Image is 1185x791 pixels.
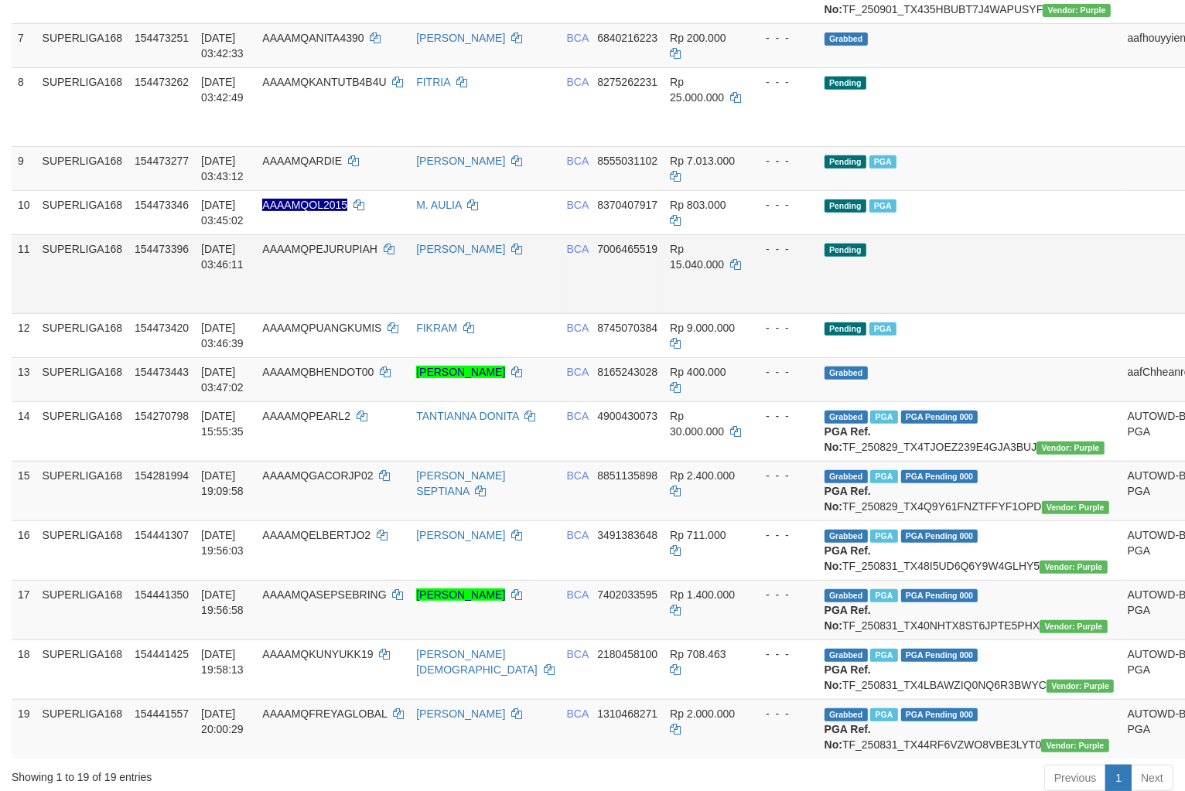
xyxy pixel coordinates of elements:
[567,32,589,44] span: BCA
[753,587,812,602] div: - - -
[597,243,657,255] span: Copy 7006465519 to clipboard
[753,30,812,46] div: - - -
[753,153,812,169] div: - - -
[901,589,978,602] span: PGA Pending
[12,580,36,639] td: 17
[818,580,1122,639] td: TF_250831_TX40NHTX8ST6JPTE5PHX
[1105,765,1132,791] a: 1
[1040,620,1107,633] span: Vendor URL: https://trx4.1velocity.biz
[416,366,505,378] a: [PERSON_NAME]
[670,322,735,334] span: Rp 9.000.000
[825,544,871,572] b: PGA Ref. No:
[416,322,457,334] a: FIKRAM
[753,241,812,257] div: - - -
[135,76,189,88] span: 154473262
[597,648,657,660] span: Copy 2180458100 to clipboard
[869,322,896,336] span: Marked by aafnonsreyleab
[567,155,589,167] span: BCA
[416,410,519,422] a: TANTIANNA DONITA
[825,663,871,691] b: PGA Ref. No:
[670,32,726,44] span: Rp 200.000
[567,243,589,255] span: BCA
[1042,501,1109,514] span: Vendor URL: https://trx4.1velocity.biz
[262,410,350,422] span: AAAAMQPEARL2
[12,67,36,146] td: 8
[597,469,657,482] span: Copy 8851135898 to clipboard
[135,529,189,541] span: 154441307
[416,76,450,88] a: FITRIA
[567,588,589,601] span: BCA
[825,244,866,257] span: Pending
[753,646,812,662] div: - - -
[901,411,978,424] span: PGA Pending
[12,461,36,520] td: 15
[1036,442,1104,455] span: Vendor URL: https://trx4.1velocity.biz
[870,708,897,721] span: Marked by aafsoycanthlai
[870,649,897,662] span: Marked by aafsoycanthlai
[416,32,505,44] a: [PERSON_NAME]
[753,408,812,424] div: - - -
[597,707,657,720] span: Copy 1310468271 to clipboard
[1040,561,1107,574] span: Vendor URL: https://trx4.1velocity.biz
[201,648,244,676] span: [DATE] 19:58:13
[135,588,189,601] span: 154441350
[201,366,244,394] span: [DATE] 03:47:02
[869,155,896,169] span: Marked by aafnonsreyleab
[597,410,657,422] span: Copy 4900430073 to clipboard
[36,313,129,357] td: SUPERLIGA168
[753,527,812,543] div: - - -
[825,367,868,380] span: Grabbed
[597,322,657,334] span: Copy 8745070384 to clipboard
[670,199,726,211] span: Rp 803.000
[670,588,735,601] span: Rp 1.400.000
[869,199,896,213] span: Marked by aafnonsreyleab
[567,322,589,334] span: BCA
[818,699,1122,759] td: TF_250831_TX44RF6VZWO8VBE3LYT0
[201,32,244,60] span: [DATE] 03:42:33
[597,199,657,211] span: Copy 8370407917 to clipboard
[262,243,377,255] span: AAAAMQPEJURUPIAH
[12,639,36,699] td: 18
[597,529,657,541] span: Copy 3491383648 to clipboard
[825,322,866,336] span: Pending
[818,520,1122,580] td: TF_250831_TX48I5UD6Q6Y9W4GLHY5
[670,410,724,438] span: Rp 30.000.000
[201,469,244,497] span: [DATE] 19:09:58
[262,155,342,167] span: AAAAMQARDIE
[825,77,866,90] span: Pending
[36,234,129,313] td: SUPERLIGA168
[870,589,897,602] span: Marked by aafsoycanthlai
[825,411,868,424] span: Grabbed
[135,243,189,255] span: 154473396
[597,366,657,378] span: Copy 8165243028 to clipboard
[135,469,189,482] span: 154281994
[901,708,978,721] span: PGA Pending
[818,461,1122,520] td: TF_250829_TX4Q9Y61FNZTFFYF1OPD
[825,470,868,483] span: Grabbed
[567,648,589,660] span: BCA
[901,470,978,483] span: PGA Pending
[416,469,505,497] a: [PERSON_NAME] SEPTIANA
[36,520,129,580] td: SUPERLIGA168
[825,708,868,721] span: Grabbed
[670,529,726,541] span: Rp 711.000
[753,364,812,380] div: - - -
[36,580,129,639] td: SUPERLIGA168
[201,322,244,349] span: [DATE] 03:46:39
[416,648,538,676] a: [PERSON_NAME][DEMOGRAPHIC_DATA]
[670,76,724,104] span: Rp 25.000.000
[416,707,505,720] a: [PERSON_NAME]
[825,425,871,453] b: PGA Ref. No:
[825,199,866,213] span: Pending
[201,243,244,271] span: [DATE] 03:46:11
[36,401,129,461] td: SUPERLIGA168
[1041,739,1108,752] span: Vendor URL: https://trx4.1velocity.biz
[825,530,868,543] span: Grabbed
[36,190,129,234] td: SUPERLIGA168
[262,366,374,378] span: AAAAMQBHENDOT00
[753,197,812,213] div: - - -
[753,74,812,90] div: - - -
[567,707,589,720] span: BCA
[901,530,978,543] span: PGA Pending
[262,322,381,334] span: AAAAMQPUANGKUMIS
